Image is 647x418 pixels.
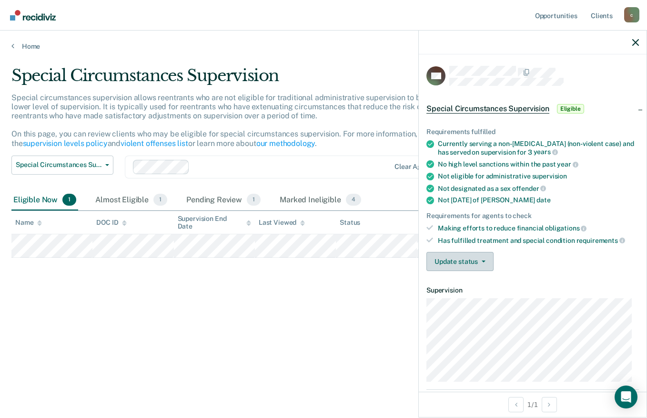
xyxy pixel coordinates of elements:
div: Last Viewed [259,219,305,227]
span: 4 [346,194,361,206]
div: No high level sanctions within the past [438,160,639,168]
div: Special Circumstances SupervisionEligible [419,94,647,124]
div: Not designated as a sex [438,184,639,193]
div: Pending Review [184,190,263,211]
div: 1 / 1 [419,392,647,417]
div: Has fulfilled treatment and special condition [438,236,639,245]
div: Requirements fulfilled [426,128,639,136]
div: DOC ID [96,219,127,227]
div: Making efforts to reduce financial [438,224,639,232]
div: Marked Ineligible [278,190,363,211]
div: Open Intercom Messenger [615,386,637,408]
img: Recidiviz [10,10,56,21]
button: Next Opportunity [542,397,557,412]
div: Requirements for agents to check [426,212,639,220]
a: Home [11,42,636,51]
a: our methodology [256,139,315,148]
span: date [536,196,550,204]
div: Currently serving a non-[MEDICAL_DATA] (non-violent case) and has served on supervision for 3 [438,140,639,156]
a: violent offenses list [121,139,188,148]
span: 1 [153,194,167,206]
div: Clear agents [394,163,435,171]
div: Eligible Now [11,190,78,211]
span: year [557,160,578,168]
span: 1 [247,194,261,206]
dt: Supervision [426,286,639,294]
span: requirements [576,237,625,244]
div: Not eligible for administrative [438,172,639,180]
div: Supervision End Date [178,215,251,231]
span: obligations [545,224,586,232]
p: Special circumstances supervision allows reentrants who are not eligible for traditional administ... [11,93,479,148]
div: Not [DATE] of [PERSON_NAME] [438,196,639,204]
div: Almost Eligible [93,190,169,211]
span: Eligible [557,104,584,114]
span: years [534,148,558,156]
button: Profile dropdown button [624,7,639,22]
button: Previous Opportunity [508,397,524,412]
a: supervision levels policy [23,139,108,148]
div: Name [15,219,42,227]
div: Status [340,219,360,227]
span: Special Circumstances Supervision [16,161,101,169]
span: Special Circumstances Supervision [426,104,549,114]
div: c [624,7,639,22]
span: supervision [532,172,567,180]
span: 1 [62,194,76,206]
div: Special Circumstances Supervision [11,66,497,93]
span: offender [512,185,546,192]
button: Update status [426,252,494,271]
